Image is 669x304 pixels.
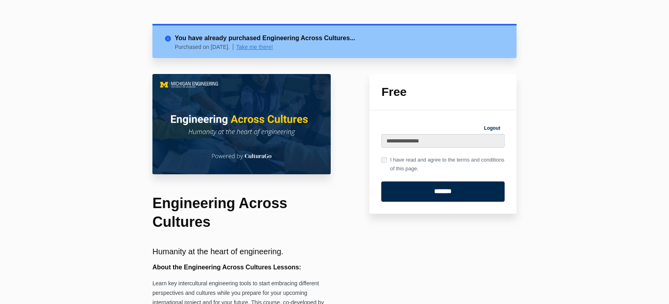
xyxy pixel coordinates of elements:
input: I have read and agree to the terms and conditions of this page. [381,157,387,163]
p: Purchased on [DATE]. [175,44,233,50]
b: About the Engineering Across Cultures Lessons: [152,264,301,271]
a: Logout [480,122,505,134]
h1: Free [381,86,505,98]
label: I have read and agree to the terms and conditions of this page. [381,156,505,173]
a: Take me there! [236,44,273,50]
span: Humanity at the heart of engineering. [152,247,283,256]
h1: Engineering Across Cultures [152,194,331,232]
h2: You have already purchased Engineering Across Cultures... [175,33,505,43]
i: info [164,33,175,41]
img: 02d04e1-0800-2025-a72d-d03204e05687_Course_Main_Image.png [152,74,331,174]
